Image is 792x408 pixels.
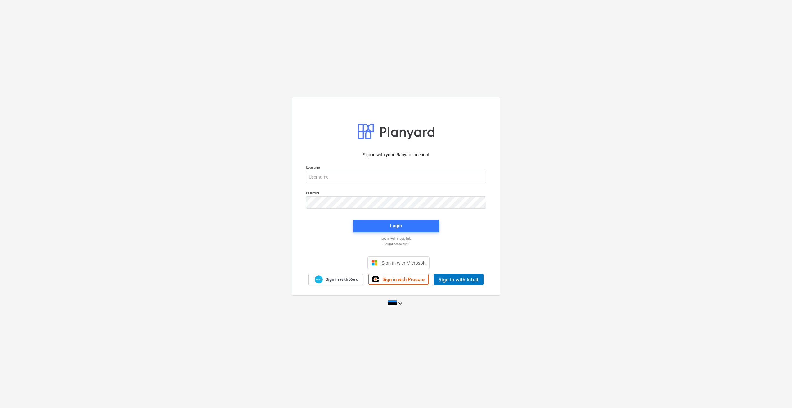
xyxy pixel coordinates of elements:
i: keyboard_arrow_down [397,300,404,307]
a: Log in with magic link [303,237,489,241]
p: Sign in with your Planyard account [306,152,486,158]
a: Sign in with Procore [368,274,429,285]
img: Microsoft logo [371,260,378,266]
p: Username [306,165,486,171]
img: Xero logo [315,275,323,284]
span: Sign in with Procore [382,277,425,282]
span: Sign in with Xero [326,277,358,282]
p: Password [306,191,486,196]
div: Login [390,222,402,230]
a: Sign in with Xero [308,274,364,285]
button: Login [353,220,439,232]
span: Sign in with Microsoft [381,260,425,265]
a: Forgot password? [303,242,489,246]
input: Username [306,171,486,183]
